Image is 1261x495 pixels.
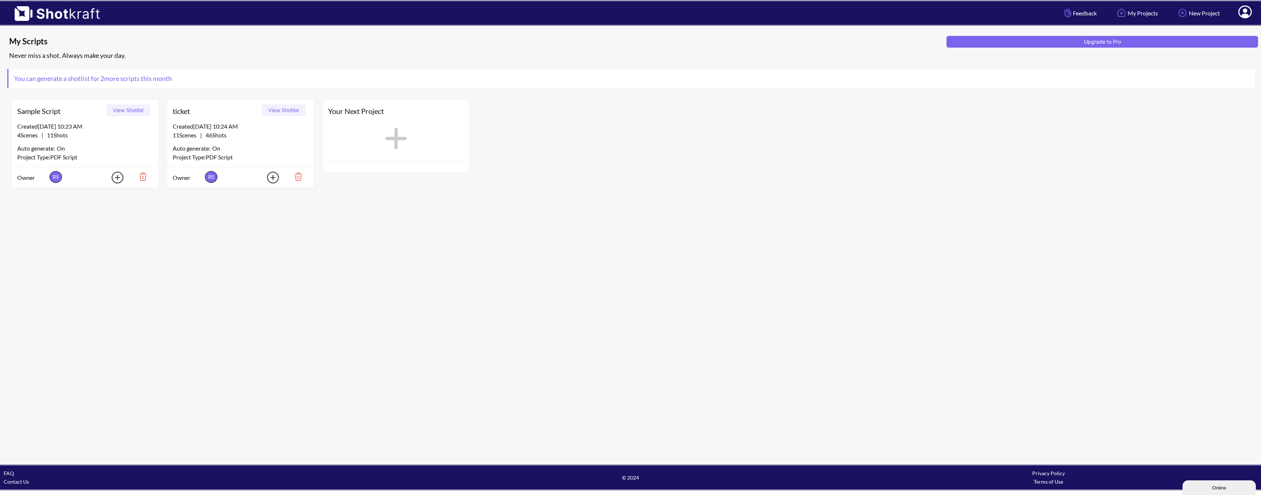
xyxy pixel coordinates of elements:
iframe: chat widget [1183,479,1257,495]
span: Feedback [1063,9,1097,17]
div: Project Type: PDF Script [17,153,153,162]
span: My Scripts [9,36,944,47]
img: Trash Icon [283,170,308,183]
span: | [173,131,227,140]
img: Trash Icon [128,170,153,183]
span: 2 more scripts this month [99,74,172,82]
div: Never miss a shot. Always make your day. [7,49,1257,62]
span: RS [49,171,62,183]
span: ticket [173,106,259,117]
span: 46 Shots [202,132,227,138]
span: © 2024 [422,473,839,482]
img: Home Icon [1115,7,1128,19]
div: Terms of Use [839,477,1257,486]
span: 11 Shots [43,132,68,138]
span: 11 Scenes [173,132,200,138]
div: Created [DATE] 10:23 AM [17,122,153,131]
span: 4 Scenes [17,132,41,138]
a: Contact Us [4,479,29,485]
a: New Project [1171,3,1225,23]
span: You can generate a shotlist for [8,69,177,88]
span: Auto generate: [17,144,57,153]
span: Sample Script [17,106,104,117]
span: Owner [17,173,48,182]
div: Created [DATE] 10:24 AM [173,122,308,131]
button: Upgrade to Pro [946,36,1258,48]
img: Hand Icon [1063,7,1073,19]
img: Add Icon [1176,7,1189,19]
a: FAQ [4,470,14,476]
span: Owner [173,173,203,182]
img: Add Icon [255,169,281,186]
span: | [17,131,68,140]
span: Auto generate: [173,144,212,153]
a: My Projects [1110,3,1163,23]
span: Your Next Project [328,106,464,117]
img: Add Icon [100,169,126,186]
button: View Shotlist [106,104,150,116]
div: Privacy Policy [839,469,1257,477]
span: On [57,144,65,153]
span: RS [205,171,217,183]
button: View Shotlist [262,104,306,116]
span: On [212,144,220,153]
div: Project Type: PDF Script [173,153,308,162]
